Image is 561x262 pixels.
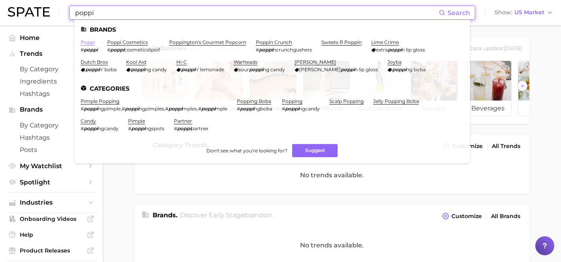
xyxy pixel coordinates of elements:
[299,66,341,72] span: [PERSON_NAME]
[153,211,178,219] span: Brands .
[20,231,83,238] span: Help
[177,125,191,131] em: poppi
[20,215,83,222] span: Onboarding Videos
[174,118,192,124] a: partner
[74,6,439,19] input: Search here for a brand, industry, or ingredient
[489,211,522,222] a: All Brands
[402,47,425,53] span: n lip gloss
[256,39,292,45] a: poppin crunch
[124,47,160,53] span: cosmeticslipoil
[8,7,50,17] img: SPATE
[81,85,464,92] li: Categories
[85,66,99,72] em: poppi
[81,106,84,112] span: #
[299,106,320,112] span: ngcandy
[128,125,131,131] span: #
[20,134,83,141] span: Hashtags
[180,211,275,219] span: Discover Early Stage brands in .
[285,106,299,112] em: poppi
[282,106,285,112] span: #
[145,66,167,72] span: ng candy
[134,156,529,194] div: No trends available.
[234,59,257,65] a: warheads
[81,59,108,65] a: dutch bros
[490,141,522,152] a: All Trends
[174,125,177,131] span: #
[6,176,96,188] a: Spotlight
[20,50,83,57] span: Trends
[373,98,419,104] a: jelly popping boba
[122,106,125,112] span: #
[406,66,426,72] span: ng boba
[20,65,83,73] span: by Category
[99,66,117,72] span: n' boba
[292,144,338,157] button: Suggest
[125,106,139,112] em: poppi
[84,106,98,112] em: poppi
[6,144,96,156] a: Posts
[181,66,195,72] em: poppi
[392,66,406,72] em: poppi
[371,39,399,45] a: lime crime
[20,90,83,97] span: Hashtags
[84,125,98,131] em: poppi
[110,47,124,53] em: poppi
[182,106,197,112] span: mples
[20,146,83,154] span: Posts
[273,47,312,53] span: ncrunchgushers
[491,213,520,220] span: All Brands
[215,106,227,112] span: mple
[6,213,96,225] a: Onboarding Videos
[81,118,96,124] a: candy
[84,47,98,53] em: poppi
[195,66,224,72] span: n' lemonade
[98,125,119,131] span: ngcandy
[329,98,364,104] a: scalp popping
[387,59,402,65] a: joyba
[6,63,96,75] a: by Category
[256,47,259,53] span: #
[6,229,96,241] a: Help
[465,101,511,116] span: beverages
[126,59,146,65] a: kool aid
[81,106,227,112] div: , , ,
[517,81,527,91] button: Scroll Right
[295,59,336,65] a: [PERSON_NAME]
[20,106,83,113] span: Brands
[81,98,119,104] a: pimple popping
[254,106,272,112] span: ngboba
[107,47,110,53] span: #
[6,32,96,44] a: Home
[464,61,512,117] a: beverages
[493,8,555,18] button: ShowUS Market
[6,131,96,144] a: Hashtags
[20,247,83,254] span: Product Releases
[282,98,302,104] a: popping
[131,66,145,72] em: poppi
[6,48,96,60] button: Trends
[440,211,484,222] button: Customize
[468,44,522,54] div: Data update: [DATE]
[495,10,512,15] span: Show
[259,47,273,53] em: poppi
[238,66,249,72] span: sour
[237,98,271,104] a: popping boba
[6,119,96,131] a: by Category
[237,106,240,112] span: #
[81,47,84,53] span: #
[240,106,254,112] em: poppi
[131,125,145,131] em: poppi
[145,125,164,131] span: ngspots
[321,39,362,45] a: sweets r poppin
[81,125,84,131] span: #
[139,106,164,112] span: ngpimples
[492,143,520,150] span: All Trends
[198,106,201,112] span: #
[249,66,263,72] em: poppi
[6,75,96,87] a: Ingredients
[376,47,388,53] span: extra
[81,26,464,33] li: Brands
[20,199,83,206] span: Industries
[263,66,285,72] span: ng candy
[201,106,215,112] em: poppi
